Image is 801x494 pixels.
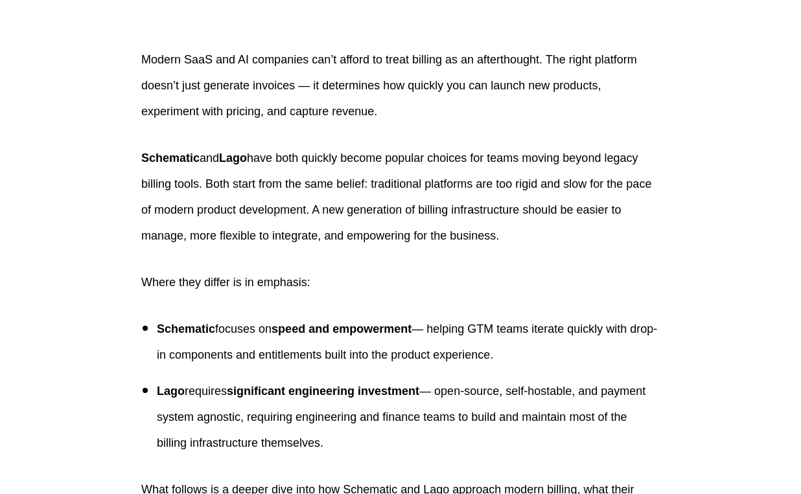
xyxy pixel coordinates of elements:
span: Schematic [157,322,215,335]
span: Lago [219,152,247,164]
span: Schematic [141,152,200,164]
span: significant engineering investment [227,385,419,398]
p: requires — open-source, self-hostable, and payment system agnostic, requiring engineering and fin... [157,378,660,456]
span: speed and empowerment [272,322,412,335]
p: Modern SaaS and AI companies can’t afford to treat billing as an afterthought. The right platform... [141,47,660,124]
p: Where they differ is in emphasis: [141,269,660,295]
span: Lago [157,385,185,398]
p: focuses on — helping GTM teams iterate quickly with drop-in components and entitlements built int... [157,316,660,368]
p: and have both quickly become popular choices for teams moving beyond legacy billing tools. Both s... [141,145,660,249]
